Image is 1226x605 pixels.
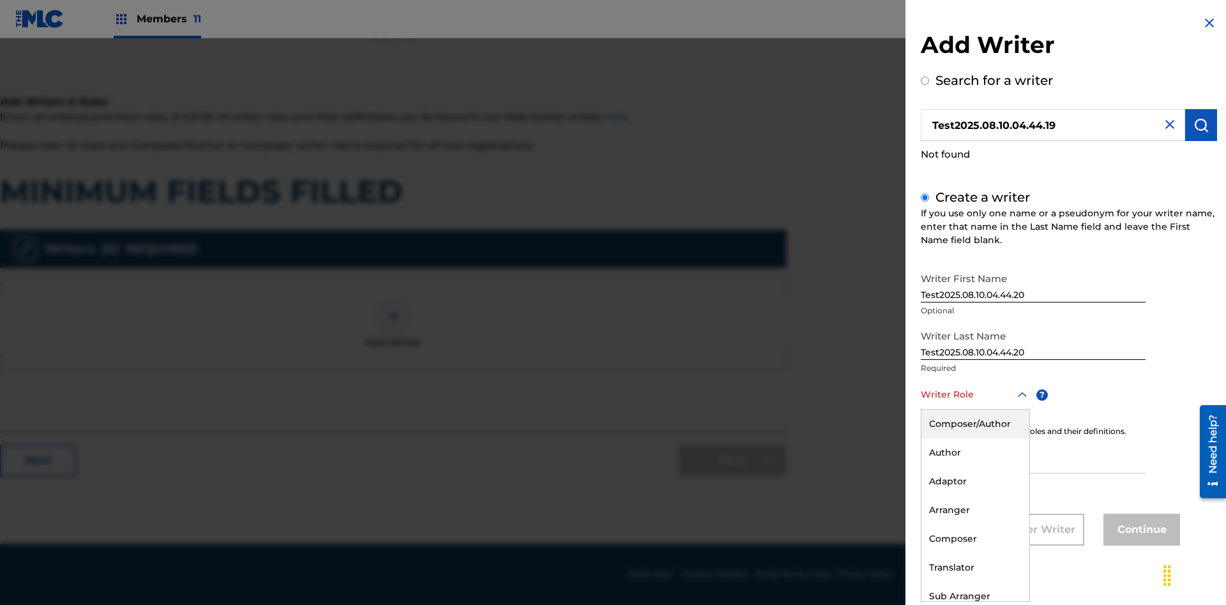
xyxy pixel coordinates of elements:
[921,207,1217,247] div: If you use only one name or a pseudonym for your writer name, enter that name in the Last Name fi...
[1190,400,1226,505] iframe: Resource Center
[921,426,1217,437] div: Click for a list of writer roles and their definitions.
[921,496,1029,525] div: Arranger
[1036,389,1048,401] span: ?
[921,31,1217,63] h2: Add Writer
[921,467,1029,496] div: Adaptor
[921,109,1185,141] input: Search writer's name or IPI Number
[921,362,1146,374] p: Required
[921,410,1029,438] div: Composer/Author
[921,305,1146,317] p: Optional
[1162,117,1177,132] img: close
[1162,544,1226,605] iframe: Chat Widget
[1157,556,1177,595] div: Drag
[921,438,1029,467] div: Author
[193,13,201,25] span: 11
[921,525,1029,553] div: Composer
[15,10,64,28] img: MLC Logo
[921,476,1146,488] p: Optional
[935,190,1030,205] label: Create a writer
[921,553,1029,582] div: Translator
[137,11,201,26] span: Members
[935,73,1053,88] label: Search for a writer
[1193,117,1209,133] img: Search Works
[921,141,1217,168] div: Not found
[114,11,129,27] img: Top Rightsholders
